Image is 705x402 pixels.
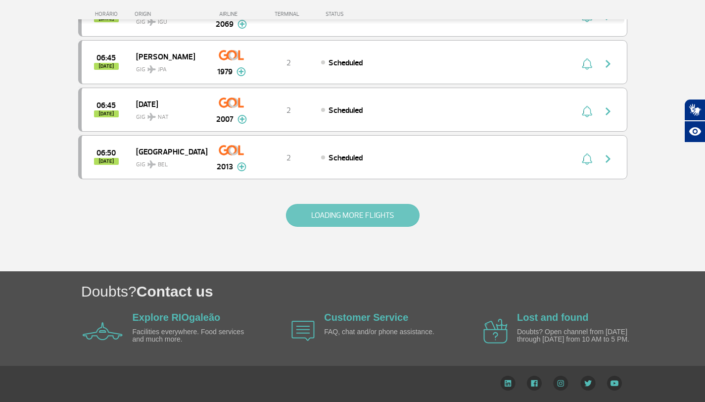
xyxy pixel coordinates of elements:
[500,376,516,391] img: LinkedIn
[147,160,156,168] img: destiny_airplane.svg
[582,105,592,117] img: sino-painel-voo.svg
[329,153,363,163] span: Scheduled
[136,98,199,110] span: [DATE]
[329,105,363,115] span: Scheduled
[135,11,207,17] div: ORIGIN
[133,328,246,344] p: Facilities everywhere. Food services and much more.
[158,160,168,169] span: BEL
[321,11,401,17] div: STATUS
[207,11,256,17] div: AIRLINE
[324,312,408,323] a: Customer Service
[96,102,116,109] span: 2025-09-30 06:45:00
[580,376,596,391] img: Twitter
[136,107,199,122] span: GIG
[158,113,169,122] span: NAT
[94,158,119,165] span: [DATE]
[236,67,246,76] img: mais-info-painel-voo.svg
[81,281,705,301] h1: Doubts?
[237,20,247,29] img: mais-info-painel-voo.svg
[217,161,233,173] span: 2013
[94,63,119,70] span: [DATE]
[286,153,291,163] span: 2
[137,283,213,300] span: Contact us
[286,105,291,115] span: 2
[96,54,116,61] span: 2025-09-30 06:45:00
[607,376,622,391] img: YouTube
[329,58,363,68] span: Scheduled
[94,110,119,117] span: [DATE]
[217,66,233,78] span: 1979
[582,58,592,70] img: sino-painel-voo.svg
[136,145,199,158] span: [GEOGRAPHIC_DATA]
[216,18,234,30] span: 2069
[684,121,705,143] button: Abrir recursos assistivos.
[136,60,199,74] span: GIG
[602,58,614,70] img: seta-direita-painel-voo.svg
[81,11,135,17] div: HORÁRIO
[602,105,614,117] img: seta-direita-painel-voo.svg
[684,99,705,121] button: Abrir tradutor de língua de sinais.
[553,376,568,391] img: Instagram
[291,321,315,341] img: airplane icon
[256,11,321,17] div: TERMINAL
[324,328,438,336] p: FAQ, chat and/or phone assistance.
[136,50,199,63] span: [PERSON_NAME]
[286,204,420,227] button: LOADING MORE FLIGHTS
[483,319,508,344] img: airplane icon
[147,65,156,73] img: destiny_airplane.svg
[237,162,246,171] img: mais-info-painel-voo.svg
[582,153,592,165] img: sino-painel-voo.svg
[133,312,221,323] a: Explore RIOgaleão
[684,99,705,143] div: Plugin de acessibilidade da Hand Talk.
[286,58,291,68] span: 2
[517,328,631,344] p: Doubts? Open channel from [DATE] through [DATE] from 10 AM to 5 PM.
[158,65,167,74] span: JPA
[237,115,247,124] img: mais-info-painel-voo.svg
[136,155,199,169] span: GIG
[602,153,614,165] img: seta-direita-painel-voo.svg
[83,322,123,340] img: airplane icon
[216,113,234,125] span: 2007
[527,376,542,391] img: Facebook
[517,312,588,323] a: Lost and found
[147,113,156,121] img: destiny_airplane.svg
[96,150,116,156] span: 2025-09-30 06:50:00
